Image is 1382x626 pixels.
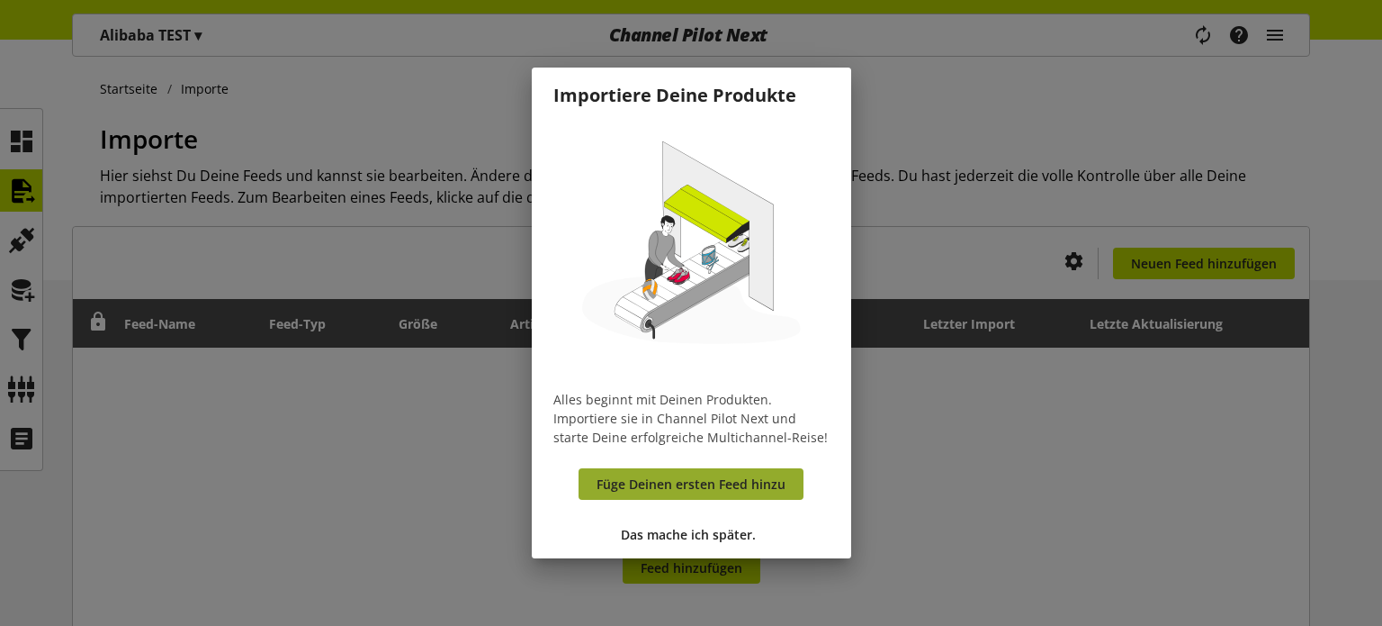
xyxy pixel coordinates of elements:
p: Alles beginnt mit Deinen Produkten. Importiere sie in Channel Pilot Next und starte Deine erfolgr... [553,390,830,447]
img: ce2b93688b7a4d1f15e5c669d171ab6f.svg [553,109,830,386]
span: Füge Deinen ersten Feed hinzu [597,475,785,494]
a: Füge Deinen ersten Feed hinzu [579,468,803,500]
span: Das mache ich später. [621,525,756,544]
h1: Importiere Deine Produkte [553,82,830,109]
button: Das mache ich später. [609,519,773,550]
